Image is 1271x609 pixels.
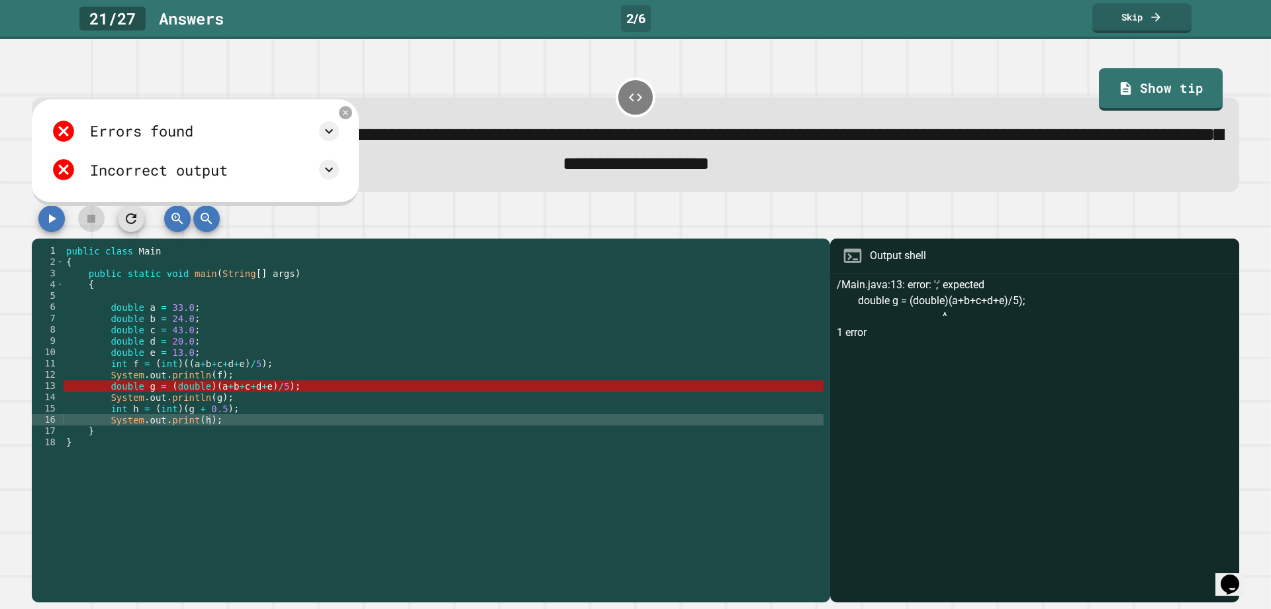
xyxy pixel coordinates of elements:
span: Toggle code folding, rows 2 through 18 [56,256,64,268]
div: Errors found [90,120,193,142]
div: 16 [32,414,64,425]
iframe: chat widget [1215,556,1258,596]
div: 2 / 6 [621,5,651,32]
div: 6 [32,302,64,313]
div: 12 [32,369,64,380]
div: 9 [32,335,64,347]
div: Output shell [870,248,926,264]
div: 7 [32,313,64,324]
div: 15 [32,403,64,414]
div: 17 [32,425,64,437]
div: 18 [32,437,64,448]
div: 13 [32,380,64,392]
a: Skip [1092,3,1192,33]
div: 2 [32,256,64,268]
div: 1 [32,245,64,256]
div: 5 [32,290,64,302]
div: 11 [32,358,64,369]
div: 10 [32,347,64,358]
div: 21 / 27 [79,7,146,30]
a: Show tip [1099,68,1222,111]
div: 4 [32,279,64,290]
div: Answer s [159,7,224,30]
div: Incorrect output [90,159,228,181]
div: 3 [32,268,64,279]
div: 14 [32,392,64,403]
span: Toggle code folding, rows 4 through 17 [56,279,64,290]
div: /Main.java:13: error: ';' expected double g = (double)(a+b+c+d+e)/5); ^ 1 error [837,277,1233,603]
div: 8 [32,324,64,335]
